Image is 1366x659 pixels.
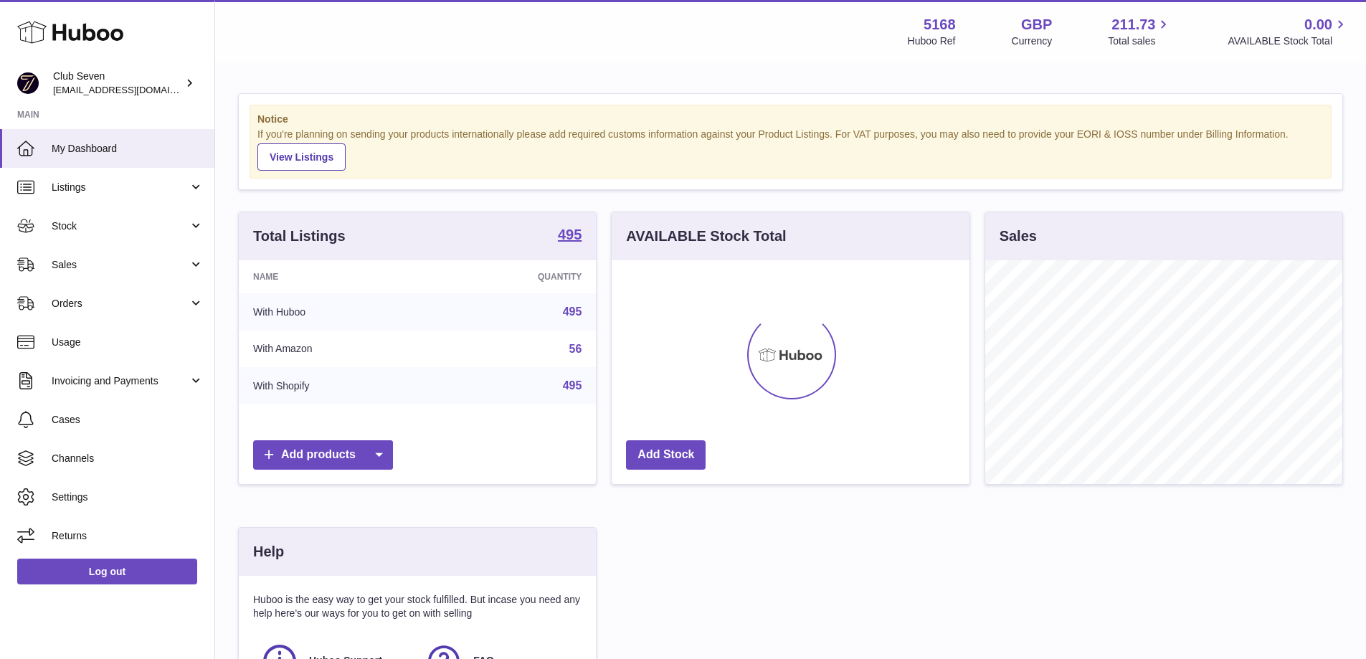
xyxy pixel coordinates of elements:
[52,452,204,465] span: Channels
[239,367,435,404] td: With Shopify
[1108,15,1172,48] a: 211.73 Total sales
[924,15,956,34] strong: 5168
[52,297,189,310] span: Orders
[17,559,197,584] a: Log out
[626,440,706,470] a: Add Stock
[239,331,435,368] td: With Amazon
[558,227,582,245] a: 495
[52,490,204,504] span: Settings
[435,260,597,293] th: Quantity
[908,34,956,48] div: Huboo Ref
[563,305,582,318] a: 495
[257,128,1324,171] div: If you're planning on sending your products internationally please add required customs informati...
[52,529,204,543] span: Returns
[569,343,582,355] a: 56
[53,70,182,97] div: Club Seven
[1012,34,1053,48] div: Currency
[253,542,284,561] h3: Help
[1000,227,1037,246] h3: Sales
[52,219,189,233] span: Stock
[563,379,582,392] a: 495
[239,260,435,293] th: Name
[52,413,204,427] span: Cases
[17,72,39,94] img: info@wearclubseven.com
[239,293,435,331] td: With Huboo
[1108,34,1172,48] span: Total sales
[52,181,189,194] span: Listings
[1304,15,1332,34] span: 0.00
[53,84,211,95] span: [EMAIL_ADDRESS][DOMAIN_NAME]
[52,142,204,156] span: My Dashboard
[257,113,1324,126] strong: Notice
[626,227,786,246] h3: AVAILABLE Stock Total
[253,593,582,620] p: Huboo is the easy way to get your stock fulfilled. But incase you need any help here's our ways f...
[52,258,189,272] span: Sales
[52,336,204,349] span: Usage
[1228,34,1349,48] span: AVAILABLE Stock Total
[253,440,393,470] a: Add products
[257,143,346,171] a: View Listings
[253,227,346,246] h3: Total Listings
[1228,15,1349,48] a: 0.00 AVAILABLE Stock Total
[1021,15,1052,34] strong: GBP
[52,374,189,388] span: Invoicing and Payments
[1111,15,1155,34] span: 211.73
[558,227,582,242] strong: 495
